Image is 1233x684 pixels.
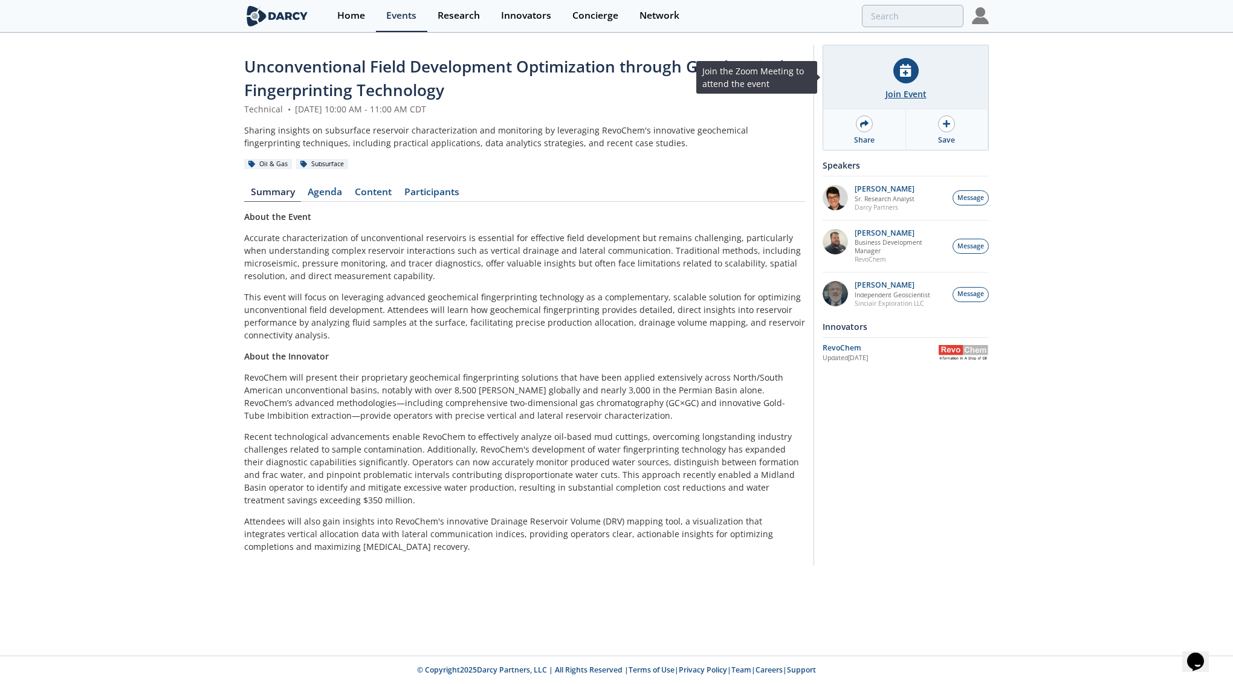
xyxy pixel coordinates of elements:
[957,242,984,251] span: Message
[438,11,480,21] div: Research
[731,665,751,675] a: Team
[823,342,989,363] a: RevoChem Updated[DATE] RevoChem
[348,187,398,202] a: Content
[244,231,805,282] p: Accurate characterization of unconventional reservoirs is essential for effective field developme...
[501,11,551,21] div: Innovators
[823,229,848,254] img: 2k2ez1SvSiOh3gKHmcgF
[823,353,938,363] div: Updated [DATE]
[285,103,293,115] span: •
[756,665,783,675] a: Careers
[244,187,301,202] a: Summary
[938,345,989,360] img: RevoChem
[244,291,805,341] p: This event will focus on leveraging advanced geochemical fingerprinting technology as a complemen...
[337,11,365,21] div: Home
[823,155,989,176] div: Speakers
[572,11,618,21] div: Concierge
[855,255,947,263] p: RevoChem
[639,11,679,21] div: Network
[957,289,984,299] span: Message
[823,185,848,210] img: pfbUXw5ZTiaeWmDt62ge
[244,515,805,553] p: Attendees will also gain insights into RevoChem's innovative Drainage Reservoir Volume (DRV) mapp...
[823,316,989,337] div: Innovators
[629,665,675,675] a: Terms of Use
[855,281,930,289] p: [PERSON_NAME]
[938,135,955,146] div: Save
[957,193,984,203] span: Message
[301,187,348,202] a: Agenda
[1182,636,1221,672] iframe: chat widget
[244,56,784,101] span: Unconventional Field Development Optimization through Geochemical Fingerprinting Technology
[855,291,930,299] p: Independent Geoscientist
[972,7,989,24] img: Profile
[855,203,914,211] p: Darcy Partners
[398,187,465,202] a: Participants
[296,159,348,170] div: Subsurface
[953,190,989,205] button: Message
[953,287,989,302] button: Message
[854,135,875,146] div: Share
[953,239,989,254] button: Message
[244,103,805,115] div: Technical [DATE] 10:00 AM - 11:00 AM CDT
[244,430,805,506] p: Recent technological advancements enable RevoChem to effectively analyze oil-based mud cuttings, ...
[386,11,416,21] div: Events
[823,281,848,306] img: 790b61d6-77b3-4134-8222-5cb555840c93
[244,350,329,362] strong: About the Innovator
[855,229,947,237] p: [PERSON_NAME]
[823,343,938,353] div: RevoChem
[244,371,805,422] p: RevoChem will present their proprietary geochemical fingerprinting solutions that have been appli...
[244,124,805,149] div: Sharing insights on subsurface reservoir characterization and monitoring by leveraging RevoChem's...
[244,5,310,27] img: logo-wide.svg
[862,5,963,27] input: Advanced Search
[679,665,727,675] a: Privacy Policy
[244,159,292,170] div: Oil & Gas
[244,211,311,222] strong: About the Event
[787,665,816,675] a: Support
[855,238,947,255] p: Business Development Manager
[855,299,930,308] p: Sinclair Exploration LLC
[885,88,927,100] div: Join Event
[855,195,914,203] p: Sr. Research Analyst
[169,665,1064,676] p: © Copyright 2025 Darcy Partners, LLC | All Rights Reserved | | | | |
[855,185,914,193] p: [PERSON_NAME]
